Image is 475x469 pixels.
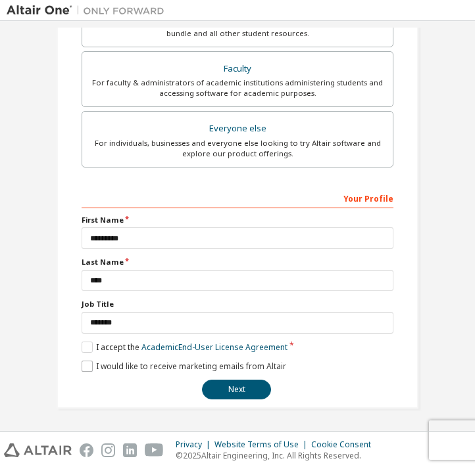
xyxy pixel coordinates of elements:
[176,439,214,450] div: Privacy
[82,342,287,353] label: I accept the
[90,78,385,99] div: For faculty & administrators of academic institutions administering students and accessing softwa...
[214,439,311,450] div: Website Terms of Use
[82,361,286,372] label: I would like to receive marketing emails from Altair
[82,187,393,208] div: Your Profile
[141,342,287,353] a: Academic End-User License Agreement
[82,215,393,225] label: First Name
[82,257,393,267] label: Last Name
[176,450,379,461] p: © 2025 Altair Engineering, Inc. All Rights Reserved.
[311,439,379,450] div: Cookie Consent
[123,443,137,457] img: linkedin.svg
[90,138,385,159] div: For individuals, businesses and everyone else looking to try Altair software and explore our prod...
[90,18,385,39] div: For currently enrolled students looking to access the free Altair Student Edition bundle and all ...
[4,443,72,457] img: altair_logo.svg
[90,60,385,78] div: Faculty
[7,4,171,17] img: Altair One
[145,443,164,457] img: youtube.svg
[80,443,93,457] img: facebook.svg
[82,299,393,309] label: Job Title
[101,443,115,457] img: instagram.svg
[202,380,271,399] button: Next
[90,120,385,138] div: Everyone else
